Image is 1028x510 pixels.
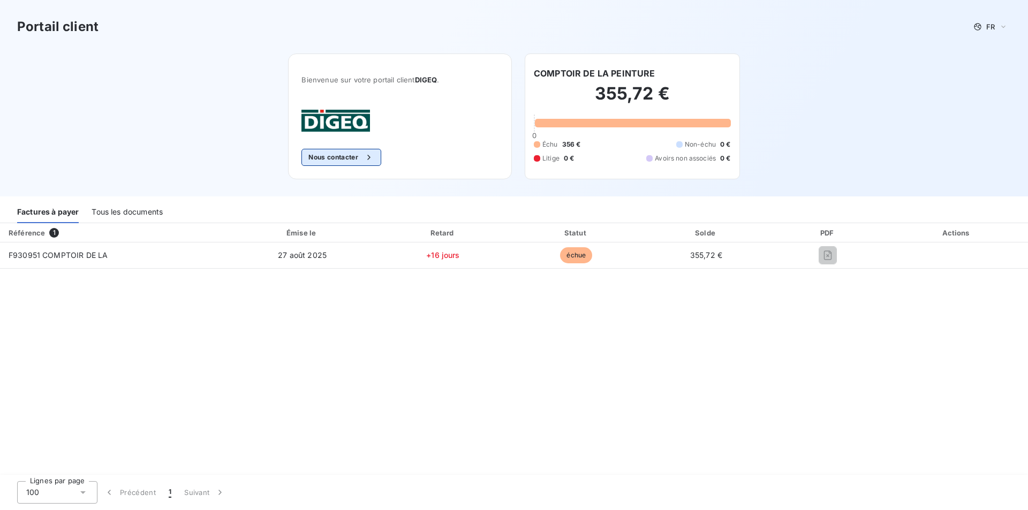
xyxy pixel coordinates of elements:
span: 0 [532,131,536,140]
span: FR [986,22,995,31]
h2: 355,72 € [534,83,731,115]
img: Company logo [301,110,370,132]
div: Tous les documents [92,201,163,223]
div: Retard [378,227,509,238]
div: Factures à payer [17,201,79,223]
button: Nous contacter [301,149,381,166]
span: 1 [169,487,171,498]
span: 355,72 € [690,250,722,260]
span: Bienvenue sur votre portail client . [301,75,498,84]
div: PDF [773,227,883,238]
span: Échu [542,140,558,149]
h6: COMPTOIR DE LA PEINTURE [534,67,655,80]
h3: Portail client [17,17,99,36]
div: Référence [9,229,45,237]
span: 0 € [720,154,730,163]
div: Statut [512,227,640,238]
span: 0 € [720,140,730,149]
div: Actions [888,227,1026,238]
div: Solde [644,227,768,238]
button: 1 [162,481,178,504]
span: Litige [542,154,560,163]
span: DIGEQ [415,75,437,84]
span: 0 € [564,154,574,163]
span: Non-échu [685,140,716,149]
button: Suivant [178,481,232,504]
span: 1 [49,228,59,238]
span: 100 [26,487,39,498]
span: 356 € [562,140,581,149]
span: échue [560,247,592,263]
div: Émise le [231,227,374,238]
span: F930951 COMPTOIR DE LA [9,250,108,260]
span: Avoirs non associés [655,154,716,163]
button: Précédent [97,481,162,504]
span: +16 jours [426,250,459,260]
span: 27 août 2025 [278,250,327,260]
